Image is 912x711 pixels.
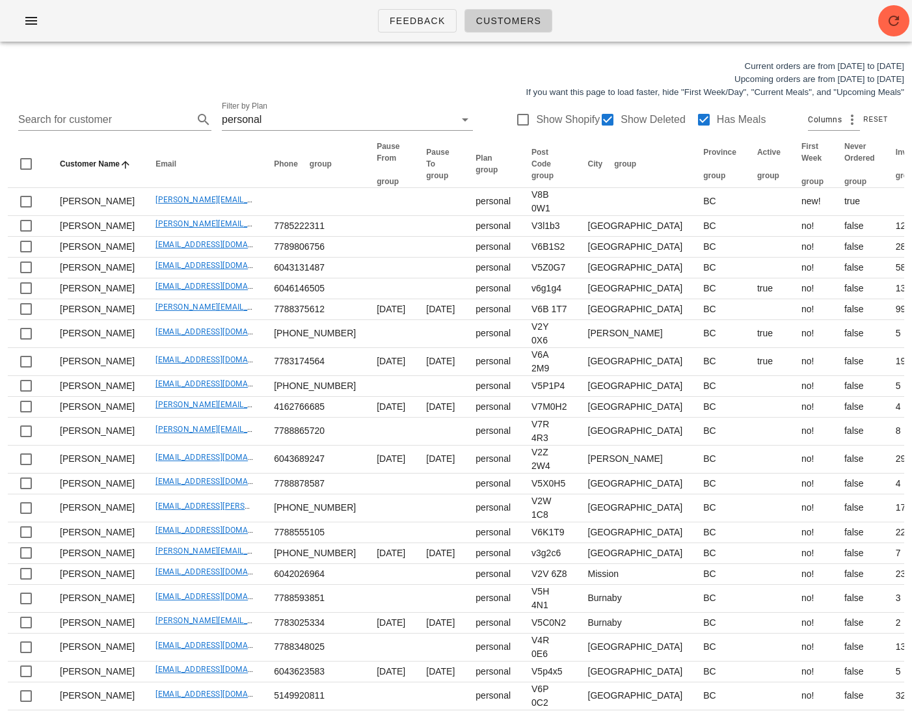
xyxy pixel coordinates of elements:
[377,177,399,186] span: group
[536,113,600,126] label: Show Shopify
[155,690,285,699] a: [EMAIL_ADDRESS][DOMAIN_NAME]
[521,299,577,320] td: V6B 1T7
[791,141,834,188] th: First Week: Not sorted. Activate to sort ascending.
[578,522,693,543] td: [GEOGRAPHIC_DATA]
[49,613,145,634] td: [PERSON_NAME]
[834,522,885,543] td: false
[263,216,366,237] td: 7785222311
[263,474,366,494] td: 7788878587
[263,446,366,474] td: 6043689247
[791,320,834,348] td: no!
[49,348,145,376] td: [PERSON_NAME]
[465,522,521,543] td: personal
[578,348,693,376] td: [GEOGRAPHIC_DATA]
[791,216,834,237] td: no!
[801,177,824,186] span: group
[834,258,885,278] td: false
[521,258,577,278] td: V5Z0G7
[693,543,747,564] td: BC
[791,634,834,662] td: no!
[263,585,366,613] td: 7788593851
[465,320,521,348] td: personal
[578,397,693,418] td: [GEOGRAPHIC_DATA]
[693,564,747,585] td: BC
[578,585,693,613] td: Burnaby
[693,662,747,682] td: BC
[155,546,347,556] a: [PERSON_NAME][EMAIL_ADDRESS][DOMAIN_NAME]
[222,109,473,130] div: Filter by Planpersonal
[521,543,577,564] td: v3g2c6
[416,348,465,376] td: [DATE]
[578,320,693,348] td: [PERSON_NAME]
[465,237,521,258] td: personal
[49,216,145,237] td: [PERSON_NAME]
[578,216,693,237] td: [GEOGRAPHIC_DATA]
[366,543,416,564] td: [DATE]
[49,564,145,585] td: [PERSON_NAME]
[49,682,145,710] td: [PERSON_NAME]
[717,113,766,126] label: Has Meals
[791,258,834,278] td: no!
[693,320,747,348] td: BC
[834,397,885,418] td: false
[366,446,416,474] td: [DATE]
[521,522,577,543] td: V6K1T9
[791,474,834,494] td: no!
[521,418,577,446] td: V7R 4R3
[693,237,747,258] td: BC
[834,188,885,216] td: true
[465,188,521,216] td: personal
[155,327,285,336] a: [EMAIL_ADDRESS][DOMAIN_NAME]
[791,543,834,564] td: no!
[377,142,399,163] span: Pause From
[465,418,521,446] td: personal
[465,258,521,278] td: personal
[476,154,492,163] span: Plan
[521,188,577,216] td: V8B 0W1
[263,662,366,682] td: 6043623583
[263,418,366,446] td: 7788865720
[844,177,866,186] span: group
[366,662,416,682] td: [DATE]
[578,494,693,522] td: [GEOGRAPHIC_DATA]
[693,474,747,494] td: BC
[366,299,416,320] td: [DATE]
[703,148,736,157] span: Province
[155,616,410,625] a: [PERSON_NAME][EMAIL_ADDRESS][PERSON_NAME][DOMAIN_NAME]
[49,446,145,474] td: [PERSON_NAME]
[693,216,747,237] td: BC
[521,585,577,613] td: V5H 4N1
[49,188,145,216] td: [PERSON_NAME]
[578,682,693,710] td: [GEOGRAPHIC_DATA]
[465,278,521,299] td: personal
[465,543,521,564] td: personal
[263,258,366,278] td: 6043131487
[155,195,347,204] a: [PERSON_NAME][EMAIL_ADDRESS][DOMAIN_NAME]
[834,237,885,258] td: false
[263,320,366,348] td: [PHONE_NUMBER]
[465,564,521,585] td: personal
[747,141,791,188] th: Active: Not sorted. Activate to sort ascending.
[465,634,521,662] td: personal
[834,682,885,710] td: false
[578,662,693,682] td: [GEOGRAPHIC_DATA]
[426,148,449,168] span: Pause To
[465,494,521,522] td: personal
[693,522,747,543] td: BC
[834,278,885,299] td: false
[49,662,145,682] td: [PERSON_NAME]
[263,634,366,662] td: 7788348025
[791,585,834,613] td: no!
[791,446,834,474] td: no!
[791,662,834,682] td: no!
[834,613,885,634] td: false
[155,453,285,462] a: [EMAIL_ADDRESS][DOMAIN_NAME]
[222,114,262,126] div: personal
[791,522,834,543] td: no!
[49,543,145,564] td: [PERSON_NAME]
[416,543,465,564] td: [DATE]
[693,258,747,278] td: BC
[155,302,347,312] a: [PERSON_NAME][EMAIL_ADDRESS][DOMAIN_NAME]
[578,446,693,474] td: [PERSON_NAME]
[834,564,885,585] td: false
